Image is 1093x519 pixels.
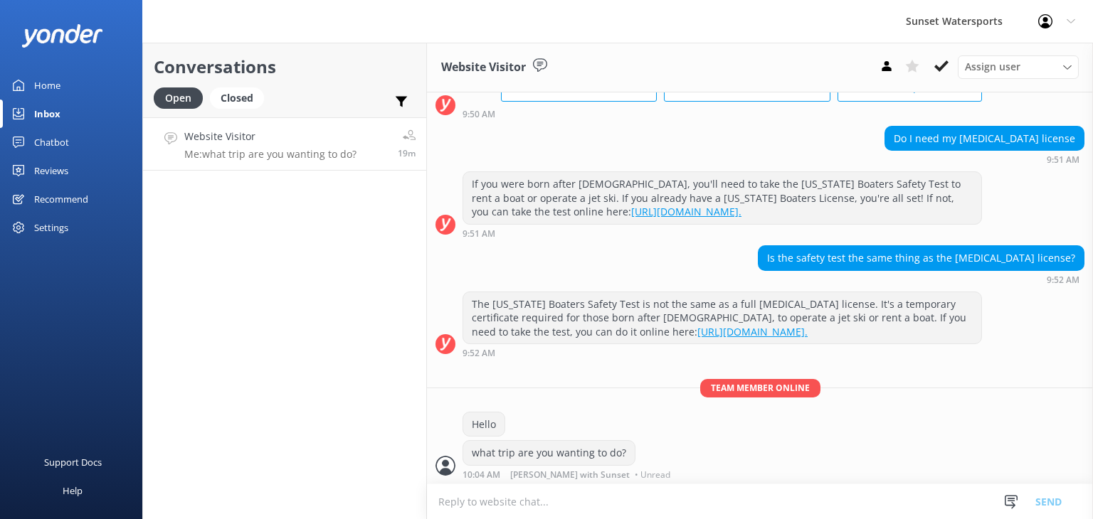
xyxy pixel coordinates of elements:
h2: Conversations [154,53,416,80]
a: [URL][DOMAIN_NAME]. [631,205,741,218]
div: Sep 06 2025 08:50am (UTC -05:00) America/Cancun [463,109,982,119]
h4: Website Visitor [184,129,357,144]
div: If you were born after [DEMOGRAPHIC_DATA], you'll need to take the [US_STATE] Boaters Safety Test... [463,172,981,224]
h3: Website Visitor [441,58,526,77]
div: Help [63,476,83,505]
strong: 9:51 AM [1047,156,1079,164]
div: Hello [463,412,505,437]
strong: 9:51 AM [463,230,495,238]
div: The [US_STATE] Boaters Safety Test is not the same as a full [MEDICAL_DATA] license. It's a tempo... [463,292,981,344]
div: Sep 06 2025 08:51am (UTC -05:00) America/Cancun [885,154,1084,164]
div: what trip are you wanting to do? [463,441,635,465]
span: Team member online [700,379,820,397]
div: Recommend [34,185,88,213]
div: Sep 06 2025 08:52am (UTC -05:00) America/Cancun [758,274,1084,284]
div: Reviews [34,156,68,185]
p: Me: what trip are you wanting to do? [184,148,357,161]
strong: 10:04 AM [463,471,500,479]
div: Is the safety test the same thing as the [MEDICAL_DATA] license? [759,246,1084,270]
div: Sep 06 2025 09:04am (UTC -05:00) America/Cancun [463,469,674,479]
div: Sep 06 2025 08:51am (UTC -05:00) America/Cancun [463,228,982,238]
span: [PERSON_NAME] with Sunset [510,471,630,479]
img: yonder-white-logo.png [21,24,103,48]
div: Do I need my [MEDICAL_DATA] license [885,127,1084,151]
strong: 9:52 AM [1047,276,1079,284]
div: Inbox [34,100,60,128]
span: • Unread [635,471,670,479]
div: Chatbot [34,128,69,156]
a: [URL][DOMAIN_NAME]. [697,325,808,338]
a: Open [154,90,210,105]
div: Assign User [958,55,1079,78]
span: Assign user [965,59,1020,75]
div: Support Docs [44,448,102,476]
strong: 9:52 AM [463,349,495,358]
div: Settings [34,213,68,242]
div: Sep 06 2025 08:52am (UTC -05:00) America/Cancun [463,348,982,358]
a: Website VisitorMe:what trip are you wanting to do?19m [143,117,426,171]
span: Sep 06 2025 09:04am (UTC -05:00) America/Cancun [398,147,416,159]
strong: 9:50 AM [463,110,495,119]
div: Closed [210,87,264,109]
div: Open [154,87,203,109]
div: Home [34,71,60,100]
a: Closed [210,90,271,105]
